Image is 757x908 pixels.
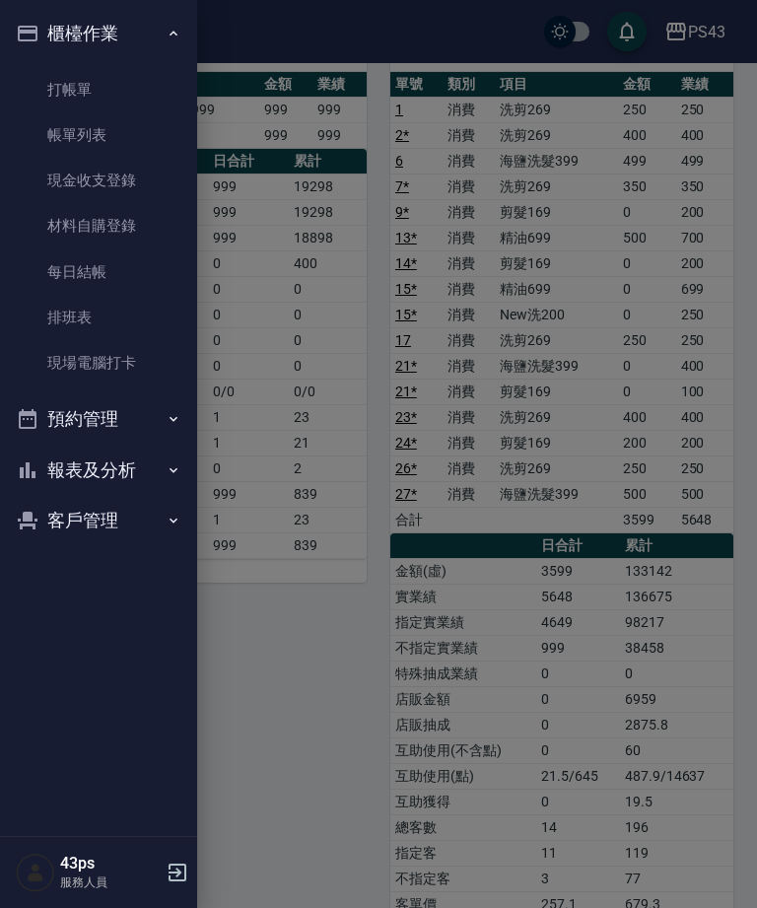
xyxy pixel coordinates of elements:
[8,295,189,340] a: 排班表
[8,158,189,203] a: 現金收支登錄
[8,249,189,295] a: 每日結帳
[8,8,189,59] button: 櫃檯作業
[60,873,161,891] p: 服務人員
[8,67,189,112] a: 打帳單
[8,393,189,445] button: 預約管理
[60,854,161,873] h5: 43ps
[16,853,55,892] img: Person
[8,495,189,546] button: 客戶管理
[8,445,189,496] button: 報表及分析
[8,203,189,248] a: 材料自購登錄
[8,112,189,158] a: 帳單列表
[8,340,189,385] a: 現場電腦打卡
